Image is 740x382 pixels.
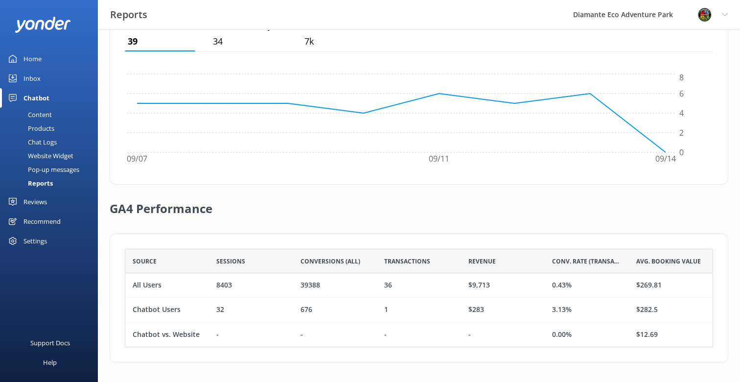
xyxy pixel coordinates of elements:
tspan: 2 [679,127,684,138]
div: Pop-up messages [6,163,79,176]
div: Website Widget [6,149,73,163]
span: Sessions [216,257,245,266]
a: Products [6,121,98,135]
div: Reports [6,176,53,190]
div: Help [43,353,57,372]
span: Conv. Rate (Transactions) [552,257,621,266]
div: Inbox [23,69,41,88]
span: Conversions (All) [301,257,360,266]
div: row [125,322,713,347]
div: row [125,273,713,298]
div: $283 [468,305,484,315]
h2: GA4 Performance [110,185,212,224]
div: Settings [23,231,47,251]
div: row [125,298,713,322]
a: Website Widget [6,149,98,163]
div: Content [6,108,52,121]
img: yonder-white-logo.png [15,17,71,33]
a: Pop-up messages [6,163,98,176]
div: Products [6,121,54,135]
div: 39388 [301,280,320,291]
div: - [216,329,219,340]
div: - [468,329,471,340]
div: Reviews [23,192,47,212]
span: Source [133,257,157,266]
div: Chatbot vs. Website [133,329,200,340]
div: $12.69 [636,329,658,340]
div: 676 [301,305,312,315]
div: 32 [216,305,224,315]
div: Chat Logs [6,135,57,149]
div: 8403 [216,280,232,291]
div: $9,713 [468,280,490,291]
a: Content [6,108,98,121]
div: Chatbot Users [133,305,181,315]
div: 36 [384,280,392,291]
div: grid [125,273,713,347]
div: 0.00% [552,329,572,340]
div: - [384,329,387,340]
tspan: 4 [679,108,684,119]
div: Support Docs [30,333,70,353]
span: Transactions [384,257,430,266]
div: 0.43% [552,280,572,291]
p: 34 [213,34,284,48]
tspan: 09/14 [655,154,676,165]
div: Home [23,49,42,69]
div: Chatbot [23,88,49,108]
div: $282.5 [636,305,658,315]
img: 831-1756915225.png [697,7,712,22]
tspan: 8 [679,72,684,83]
div: $269.81 [636,280,662,291]
div: 3.13% [552,305,572,315]
h3: Reports [110,7,147,23]
div: Recommend [23,212,61,231]
tspan: 0 [679,147,684,158]
a: Reports [6,176,98,190]
tspan: 09/11 [429,154,449,165]
tspan: 6 [679,88,684,99]
tspan: 09/07 [127,154,147,165]
div: 1 [384,305,388,315]
div: - [301,329,303,340]
span: Revenue [468,257,496,266]
p: 7,358 [304,34,343,48]
span: Avg. Booking Value [636,257,701,266]
a: Chat Logs [6,135,98,149]
p: 39 [128,34,192,48]
div: All Users [133,280,162,291]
